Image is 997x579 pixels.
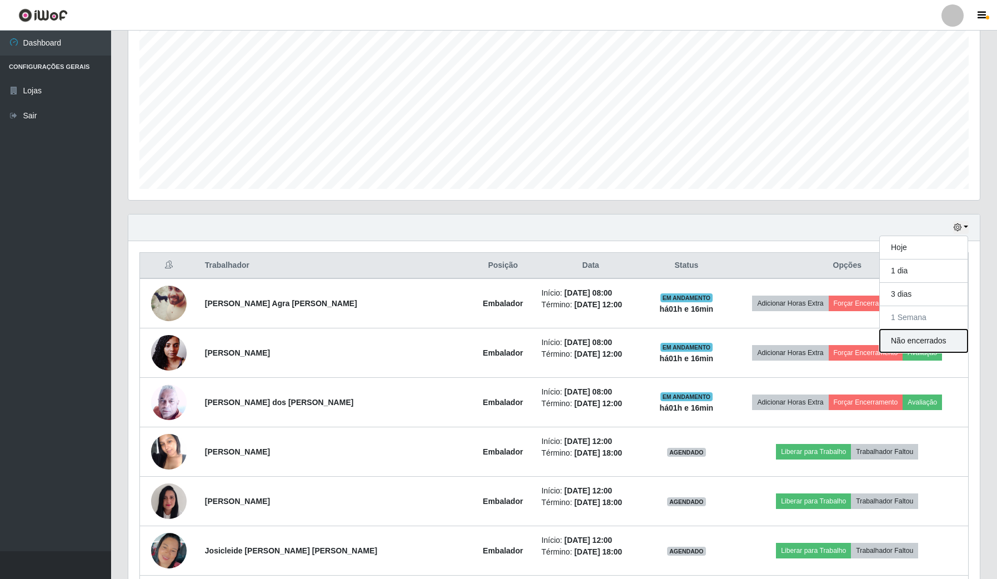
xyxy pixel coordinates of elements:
[564,338,612,347] time: [DATE] 08:00
[880,236,968,259] button: Hoje
[205,497,270,506] strong: [PERSON_NAME]
[542,436,640,447] li: Início:
[660,354,714,363] strong: há 01 h e 16 min
[851,493,918,509] button: Trabalhador Faltou
[727,253,969,279] th: Opções
[542,535,640,546] li: Início:
[151,329,187,376] img: 1690803599468.jpeg
[851,543,918,558] button: Trabalhador Faltou
[752,395,828,410] button: Adicionar Horas Extra
[660,343,713,352] span: EM ANDAMENTO
[542,447,640,459] li: Término:
[660,293,713,302] span: EM ANDAMENTO
[483,348,523,357] strong: Embalador
[574,350,622,358] time: [DATE] 12:00
[880,330,968,352] button: Não encerrados
[471,253,535,279] th: Posição
[776,444,851,460] button: Liberar para Trabalho
[829,345,903,361] button: Forçar Encerramento
[752,345,828,361] button: Adicionar Horas Extra
[542,398,640,410] li: Término:
[574,547,622,556] time: [DATE] 18:00
[542,546,640,558] li: Término:
[752,296,828,311] button: Adicionar Horas Extra
[205,398,354,407] strong: [PERSON_NAME] dos [PERSON_NAME]
[564,486,612,495] time: [DATE] 12:00
[903,345,942,361] button: Avaliação
[880,259,968,283] button: 1 dia
[483,299,523,308] strong: Embalador
[542,485,640,497] li: Início:
[542,386,640,398] li: Início:
[776,543,851,558] button: Liberar para Trabalho
[151,384,187,420] img: 1702413262661.jpeg
[483,497,523,506] strong: Embalador
[542,299,640,311] li: Término:
[903,395,942,410] button: Avaliação
[776,493,851,509] button: Liberar para Trabalho
[18,8,68,22] img: CoreUI Logo
[574,498,622,507] time: [DATE] 18:00
[542,348,640,360] li: Término:
[660,392,713,401] span: EM ANDAMENTO
[205,546,377,555] strong: Josicleide [PERSON_NAME] [PERSON_NAME]
[151,281,187,326] img: 1680531528548.jpeg
[542,337,640,348] li: Início:
[483,398,523,407] strong: Embalador
[880,306,968,330] button: 1 Semana
[198,253,471,279] th: Trabalhador
[151,428,187,475] img: 1754158963316.jpeg
[564,437,612,446] time: [DATE] 12:00
[667,497,706,506] span: AGENDADO
[851,444,918,460] button: Trabalhador Faltou
[574,300,622,309] time: [DATE] 12:00
[564,536,612,545] time: [DATE] 12:00
[829,296,903,311] button: Forçar Encerramento
[483,447,523,456] strong: Embalador
[667,547,706,556] span: AGENDADO
[564,387,612,396] time: [DATE] 08:00
[483,546,523,555] strong: Embalador
[542,497,640,508] li: Término:
[535,253,647,279] th: Data
[667,448,706,457] span: AGENDADO
[151,478,187,525] img: 1738600380232.jpeg
[880,283,968,306] button: 3 dias
[660,403,714,412] strong: há 01 h e 16 min
[205,299,357,308] strong: [PERSON_NAME] Agra [PERSON_NAME]
[829,395,903,410] button: Forçar Encerramento
[574,399,622,408] time: [DATE] 12:00
[205,447,270,456] strong: [PERSON_NAME]
[564,288,612,297] time: [DATE] 08:00
[205,348,270,357] strong: [PERSON_NAME]
[574,448,622,457] time: [DATE] 18:00
[660,305,714,313] strong: há 01 h e 16 min
[647,253,726,279] th: Status
[542,287,640,299] li: Início:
